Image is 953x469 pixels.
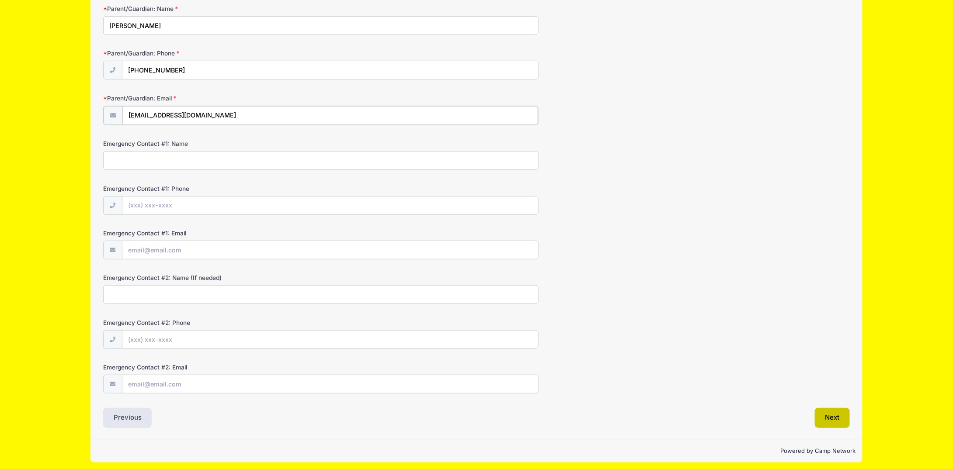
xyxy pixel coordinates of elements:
[103,273,352,282] label: Emergency Contact #2: Name (If needed)
[103,4,352,13] label: Parent/Guardian: Name
[122,375,539,393] input: email@email.com
[103,229,352,238] label: Emergency Contact #1: Email
[122,241,539,259] input: email@email.com
[103,408,152,428] button: Previous
[103,94,352,103] label: Parent/Guardian: Email
[122,61,539,79] input: (xxx) xxx-xxxx
[122,330,539,349] input: (xxx) xxx-xxxx
[103,363,352,372] label: Emergency Contact #2: Email
[97,447,856,455] p: Powered by Camp Network
[122,106,538,125] input: email@email.com
[815,408,850,428] button: Next
[103,184,352,193] label: Emergency Contact #1: Phone
[103,318,352,327] label: Emergency Contact #2: Phone
[122,196,539,215] input: (xxx) xxx-xxxx
[103,139,352,148] label: Emergency Contact #1: Name
[103,49,352,58] label: Parent/Guardian: Phone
